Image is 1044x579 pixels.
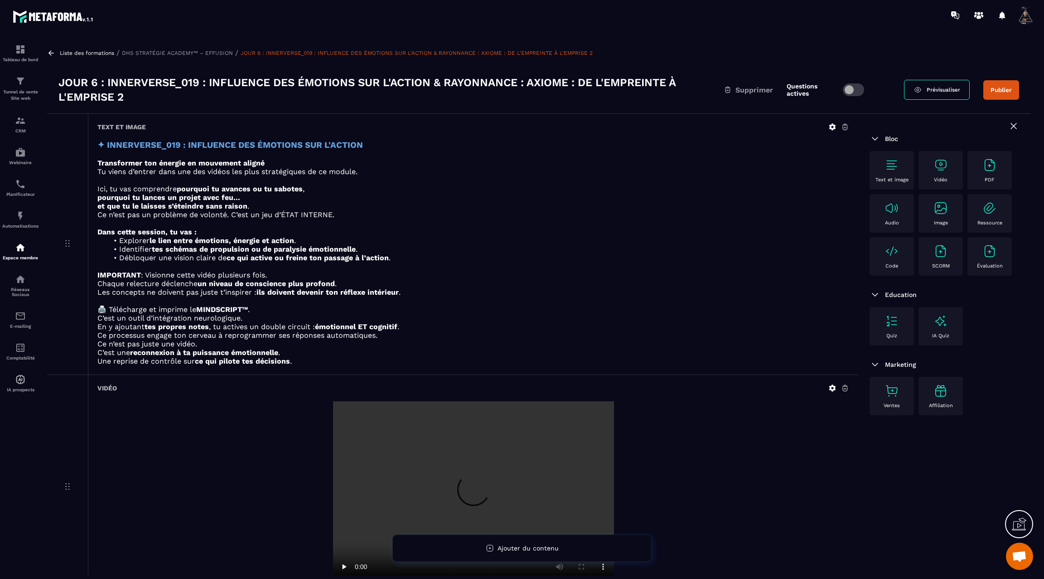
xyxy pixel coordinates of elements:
[177,185,303,193] strong: pourquoi tu avances ou tu sabotes
[241,50,593,56] a: JOUR 6 : INNERVERSE_019 : INFLUENCE DES ÉMOTIONS SUR L'ACTION & RAYONNANCE : AXIOME : DE L'EMPREI...
[97,288,849,297] p: Les concepts ne doivent pas juste t’inspirer : .
[15,44,26,55] img: formation
[15,242,26,253] img: automations
[130,348,278,357] strong: reconnexion à ta puissance émotionnelle
[15,115,26,126] img: formation
[97,340,849,348] p: Ce n’est pas juste une vidéo.
[97,384,117,392] h6: Vidéo
[15,374,26,385] img: automations
[884,158,899,172] img: text-image no-wra
[933,158,948,172] img: text-image no-wra
[2,387,39,392] p: IA prospects
[982,158,997,172] img: text-image no-wra
[150,236,294,245] strong: le lien entre émotions, énergie et action
[884,201,899,215] img: text-image no-wra
[2,192,39,197] p: Planificateur
[60,50,114,56] p: Liste des formations
[15,342,26,353] img: accountant
[198,279,335,288] strong: un niveau de conscience plus profond
[904,80,970,100] a: Prévisualiser
[15,147,26,158] img: automations
[870,359,880,370] img: arrow-down
[97,271,849,279] p: : Visionne cette vidéo plusieurs fois.
[885,291,917,298] span: Education
[886,333,897,339] p: Quiz
[152,245,356,253] strong: tes schémas de propulsion ou de paralysie émotionnelle
[1006,543,1033,570] div: Ouvrir le chat
[97,202,849,210] p: .
[927,87,960,93] span: Prévisualiser
[97,123,146,131] h6: Text et image
[97,167,849,176] p: Tu viens d’entrer dans une des vidéos les plus stratégiques de ce module.
[256,288,399,297] strong: ils doivent devenir ton réflexe intérieur
[13,8,94,24] img: logo
[2,160,39,165] p: Webinaire
[2,172,39,204] a: schedulerschedulerPlanificateur
[933,244,948,258] img: text-image no-wra
[885,361,916,368] span: Marketing
[97,331,849,340] p: Ce processus engage ton cerveau à reprogrammer ses réponses automatiques.
[97,314,849,322] p: C’est un outil d’intégration neurologique.
[108,236,849,245] li: Explorer .
[884,403,900,409] p: Ventes
[15,179,26,190] img: scheduler
[934,177,947,183] p: Vidéo
[933,314,948,328] img: text-image
[15,311,26,321] img: email
[2,355,39,360] p: Comptabilité
[97,210,849,219] p: Ce n’est pas un problème de volonté. C’est un jeu d’ÉTAT INTERNE.
[2,204,39,235] a: automationsautomationsAutomatisations
[787,83,838,97] label: Questions actives
[735,86,773,94] span: Supprimer
[315,322,397,331] strong: émotionnel ET cognitif
[97,348,849,357] p: C’est une .
[977,220,1002,226] p: Ressource
[97,159,265,167] strong: Transformer ton énergie en mouvement aligné
[2,324,39,329] p: E-mailing
[15,210,26,221] img: automations
[97,185,849,193] p: Ici, tu vas comprendre ,
[2,140,39,172] a: automationsautomationsWebinaire
[15,76,26,87] img: formation
[933,201,948,215] img: text-image no-wra
[870,289,880,300] img: arrow-down
[122,50,233,56] a: DHS STRATÉGIE ACADEMY™ – EFFUSION
[2,37,39,69] a: formationformationTableau de bord
[982,244,997,258] img: text-image no-wra
[108,245,849,253] li: Identifier .
[97,357,849,365] p: Une reprise de contrôle sur .
[932,263,950,269] p: SCORM
[982,201,997,215] img: text-image no-wra
[2,89,39,102] p: Tunnel de vente Site web
[97,193,240,202] strong: pourquoi tu lances un projet avec feu…
[870,133,880,144] img: arrow-down
[97,140,363,150] strong: ✦ INNERVERSE_019 : INFLUENCE DES ÉMOTIONS SUR L'ACTION
[977,263,1003,269] p: Évaluation
[2,304,39,336] a: emailemailE-mailing
[97,202,247,210] strong: et que tu le laisses s’éteindre sans raison
[884,384,899,398] img: text-image no-wra
[985,177,995,183] p: PDF
[15,274,26,285] img: social-network
[885,220,899,226] p: Audio
[97,305,849,314] p: 🖨️ Télécharge et imprime le .
[97,271,141,279] strong: IMPORTANT
[195,357,290,365] strong: ce qui pilote tes décisions
[884,314,899,328] img: text-image no-wra
[196,305,248,314] strong: MINDSCRIPT™
[885,263,898,269] p: Code
[97,322,849,331] p: En y ajoutant , tu actives un double circuit : .
[885,135,898,142] span: Bloc
[2,287,39,297] p: Réseaux Sociaux
[932,333,949,339] p: IA Quiz
[983,80,1019,100] button: Publier
[2,255,39,260] p: Espace membre
[2,235,39,267] a: automationsautomationsEspace membre
[97,279,849,288] p: Chaque relecture déclenche .
[116,49,120,57] span: /
[145,322,209,331] strong: tes propres notes
[929,403,953,409] p: Affiliation
[875,177,909,183] p: Text et image
[933,384,948,398] img: text-image
[934,220,948,226] p: Image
